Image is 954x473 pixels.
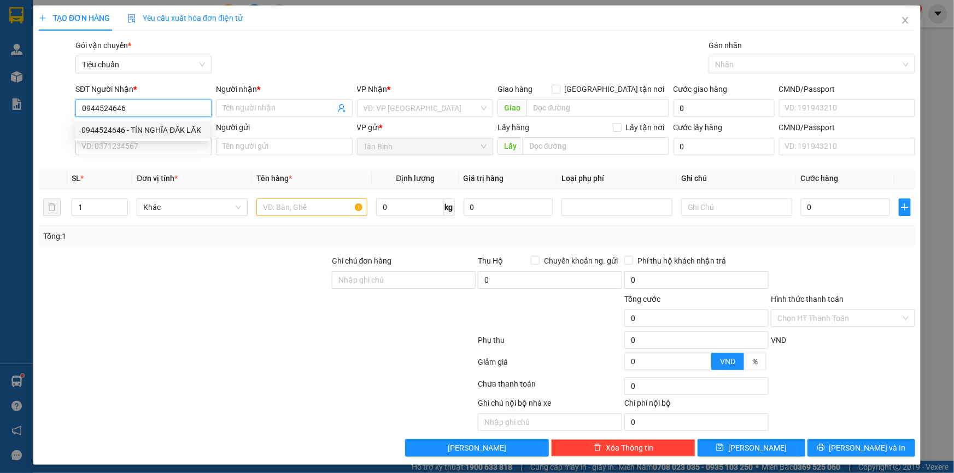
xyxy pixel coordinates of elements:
[477,356,624,375] div: Giảm giá
[901,16,910,25] span: close
[73,27,120,35] strong: 1900 633 614
[4,40,79,46] span: VP Gửi: [GEOGRAPHIC_DATA]
[256,174,292,183] span: Tên hàng
[720,357,735,366] span: VND
[560,83,669,95] span: [GEOGRAPHIC_DATA] tận nơi
[448,442,506,454] span: [PERSON_NAME]
[677,168,797,189] th: Ghi chú
[801,174,839,183] span: Cước hàng
[779,83,915,95] div: CMND/Passport
[444,198,455,216] span: kg
[899,203,910,212] span: plus
[478,413,622,431] input: Nhập ghi chú
[557,168,677,189] th: Loại phụ phí
[498,137,523,155] span: Lấy
[817,443,825,452] span: printer
[464,198,553,216] input: 0
[24,68,141,77] span: ----------------------------------------------
[72,174,80,183] span: SL
[127,14,136,23] img: icon
[478,256,503,265] span: Thu Hộ
[674,100,775,117] input: Cước giao hàng
[83,59,121,64] span: ĐT: 0935371718
[49,78,115,86] span: GỬI KHÁCH HÀNG
[674,138,775,155] input: Cước lấy hàng
[477,378,624,397] div: Chưa thanh toán
[551,439,695,457] button: deleteXóa Thông tin
[337,104,346,113] span: user-add
[332,256,392,265] label: Ghi chú đơn hàng
[674,85,728,94] label: Cước giao hàng
[594,443,601,452] span: delete
[83,49,157,55] span: ĐC: [STREET_ADDRESS] BMT
[771,295,844,303] label: Hình thức thanh toán
[40,6,153,16] span: CTY TNHH DLVT TIẾN OANH
[716,443,724,452] span: save
[540,255,622,267] span: Chuyển khoản ng. gửi
[779,121,915,133] div: CMND/Passport
[357,85,388,94] span: VP Nhận
[681,198,792,216] input: Ghi Chú
[477,334,624,353] div: Phụ thu
[405,439,549,457] button: [PERSON_NAME]
[624,397,769,413] div: Chi phí nội bộ
[75,121,210,139] div: 0944524646 - TÍN NGHĨA ĐĂK LĂK
[829,442,906,454] span: [PERSON_NAME] và In
[728,442,787,454] span: [PERSON_NAME]
[127,14,243,22] span: Yêu cầu xuất hóa đơn điện tử
[364,138,487,155] span: Tân Bình
[498,85,532,94] span: Giao hàng
[4,7,32,34] img: logo
[357,121,493,133] div: VP gửi
[899,198,911,216] button: plus
[396,174,435,183] span: Định lượng
[39,14,110,22] span: TẠO ĐƠN HÀNG
[332,271,476,289] input: Ghi chú đơn hàng
[523,137,669,155] input: Dọc đường
[807,439,915,457] button: printer[PERSON_NAME] và In
[82,56,205,73] span: Tiêu chuẩn
[606,442,653,454] span: Xóa Thông tin
[498,123,529,132] span: Lấy hàng
[771,336,786,344] span: VND
[4,50,76,55] span: ĐC: 266 Đồng Đen, P10, Q TB
[43,230,368,242] div: Tổng: 1
[143,199,241,215] span: Khác
[75,41,131,50] span: Gói vận chuyển
[4,59,44,64] span: ĐT:0935 882 082
[526,99,669,116] input: Dọc đường
[698,439,805,457] button: save[PERSON_NAME]
[752,357,758,366] span: %
[890,5,921,36] button: Close
[633,255,730,267] span: Phí thu hộ khách nhận trả
[256,198,367,216] input: VD: Bàn, Ghế
[464,174,504,183] span: Giá trị hàng
[622,121,669,133] span: Lấy tận nơi
[709,41,742,50] label: Gán nhãn
[137,174,178,183] span: Đơn vị tính
[39,14,46,22] span: plus
[43,198,61,216] button: delete
[75,83,212,95] div: SĐT Người Nhận
[624,295,660,303] span: Tổng cước
[498,99,526,116] span: Giao
[674,123,723,132] label: Cước lấy hàng
[216,121,352,133] div: Người gửi
[216,83,352,95] div: Người nhận
[81,124,203,136] div: 0944524646 - TÍN NGHĨA ĐĂK LĂK
[43,18,151,25] strong: NHẬN HÀNG NHANH - GIAO TỐC HÀNH
[478,397,622,413] div: Ghi chú nội bộ nhà xe
[83,40,139,46] span: VP Nhận: Hai Bà Trưng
